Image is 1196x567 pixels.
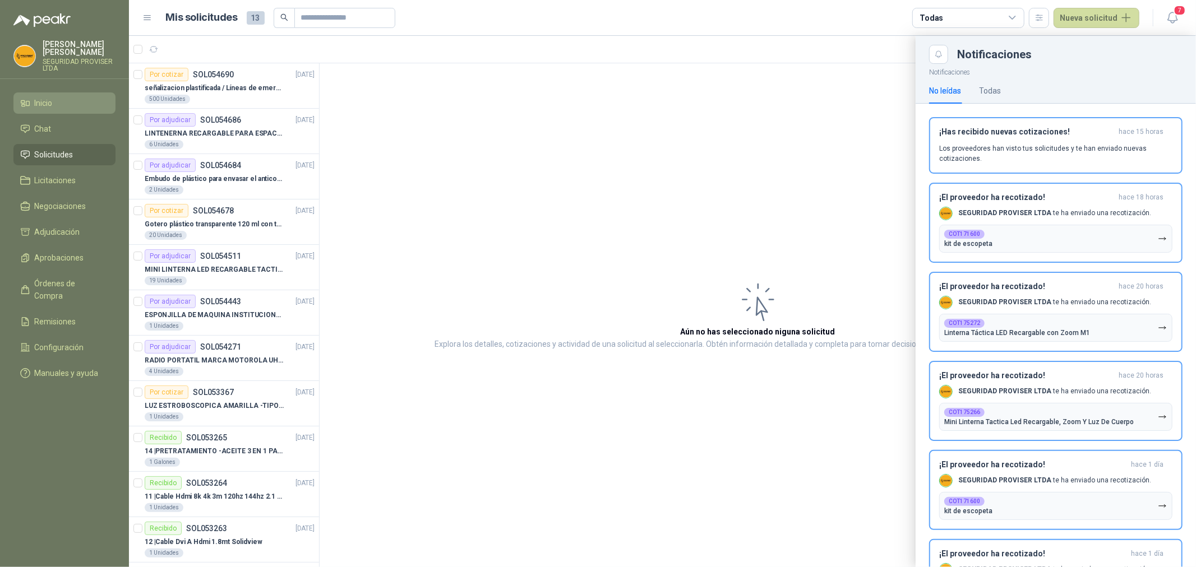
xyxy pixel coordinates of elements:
[958,476,1151,485] p: te ha enviado una recotización.
[949,320,980,326] b: COT175272
[35,97,53,109] span: Inicio
[35,277,105,302] span: Órdenes de Compra
[166,10,238,26] h1: Mis solicitudes
[929,183,1183,263] button: ¡El proveedor ha recotizado!hace 18 horas Company LogoSEGURIDAD PROVISER LTDA te ha enviado una r...
[13,221,116,243] a: Adjudicación
[920,12,943,24] div: Todas
[939,403,1172,431] button: COT175266Mini Linterna Tactica Led Recargable, Zoom Y Luz De Cuerpo
[13,247,116,268] a: Aprobaciones
[13,118,116,140] a: Chat
[35,315,76,328] span: Remisiones
[958,209,1051,217] b: SEGURIDAD PROVISER LTDA
[958,387,1151,396] p: te ha enviado una recotización.
[35,252,84,264] span: Aprobaciones
[43,58,116,72] p: SEGURIDAD PROVISER LTDA
[958,298,1151,307] p: te ha enviado una recotización.
[1054,8,1139,28] button: Nueva solicitud
[958,298,1051,306] b: SEGURIDAD PROVISER LTDA
[939,492,1172,520] button: COT171600kit de escopeta
[929,272,1183,352] button: ¡El proveedor ha recotizado!hace 20 horas Company LogoSEGURIDAD PROVISER LTDA te ha enviado una r...
[1119,282,1163,291] span: hace 20 horas
[280,13,288,21] span: search
[939,314,1172,342] button: COT175272Linterna Táctica LED Recargable con Zoom M1
[940,385,952,398] img: Company Logo
[929,85,961,97] div: No leídas
[13,13,71,27] img: Logo peakr
[949,499,980,504] b: COT171600
[35,123,52,135] span: Chat
[949,410,980,415] b: COT175266
[944,507,992,515] p: kit de escopeta
[1119,193,1163,202] span: hace 18 horas
[929,450,1183,530] button: ¡El proveedor ha recotizado!hace 1 día Company LogoSEGURIDAD PROVISER LTDA te ha enviado una reco...
[929,117,1183,174] button: ¡Has recibido nuevas cotizaciones!hace 15 horas Los proveedores han visto tus solicitudes y te ha...
[939,193,1114,202] h3: ¡El proveedor ha recotizado!
[929,45,948,64] button: Close
[916,64,1196,78] p: Notificaciones
[13,92,116,114] a: Inicio
[939,143,1172,164] p: Los proveedores han visto tus solicitudes y te han enviado nuevas cotizaciones.
[247,11,265,25] span: 13
[35,226,80,238] span: Adjudicación
[13,337,116,358] a: Configuración
[940,296,952,309] img: Company Logo
[35,341,84,354] span: Configuración
[939,371,1114,380] h3: ¡El proveedor ha recotizado!
[940,207,952,220] img: Company Logo
[13,144,116,165] a: Solicitudes
[1119,371,1163,380] span: hace 20 horas
[957,49,1183,60] div: Notificaciones
[13,196,116,217] a: Negociaciones
[939,460,1126,470] h3: ¡El proveedor ha recotizado!
[1131,549,1163,559] span: hace 1 día
[958,387,1051,395] b: SEGURIDAD PROVISER LTDA
[939,282,1114,291] h3: ¡El proveedor ha recotizado!
[13,311,116,332] a: Remisiones
[939,225,1172,253] button: COT171600kit de escopeta
[944,329,1090,337] p: Linterna Táctica LED Recargable con Zoom M1
[944,418,1134,426] p: Mini Linterna Tactica Led Recargable, Zoom Y Luz De Cuerpo
[944,240,992,248] p: kit de escopeta
[949,231,980,237] b: COT171600
[939,549,1126,559] h3: ¡El proveedor ha recotizado!
[958,208,1151,218] p: te ha enviado una recotización.
[35,174,76,187] span: Licitaciones
[35,148,73,161] span: Solicitudes
[929,361,1183,441] button: ¡El proveedor ha recotizado!hace 20 horas Company LogoSEGURIDAD PROVISER LTDA te ha enviado una r...
[1131,460,1163,470] span: hace 1 día
[13,362,116,384] a: Manuales y ayuda
[940,475,952,487] img: Company Logo
[14,45,35,67] img: Company Logo
[1119,127,1163,137] span: hace 15 horas
[958,476,1051,484] b: SEGURIDAD PROVISER LTDA
[13,170,116,191] a: Licitaciones
[43,40,116,56] p: [PERSON_NAME] [PERSON_NAME]
[1174,5,1186,16] span: 7
[939,127,1114,137] h3: ¡Has recibido nuevas cotizaciones!
[35,367,99,379] span: Manuales y ayuda
[35,200,86,212] span: Negociaciones
[13,273,116,306] a: Órdenes de Compra
[1162,8,1183,28] button: 7
[979,85,1001,97] div: Todas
